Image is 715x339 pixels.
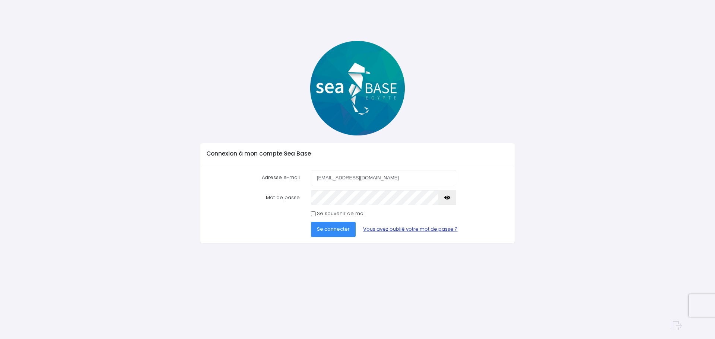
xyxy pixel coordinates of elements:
label: Adresse e-mail [201,170,305,185]
label: Mot de passe [201,190,305,205]
div: Connexion à mon compte Sea Base [200,143,514,164]
button: Se connecter [311,222,356,237]
a: Vous avez oublié votre mot de passe ? [357,222,464,237]
span: Se connecter [317,226,350,233]
label: Se souvenir de moi [317,210,365,217]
